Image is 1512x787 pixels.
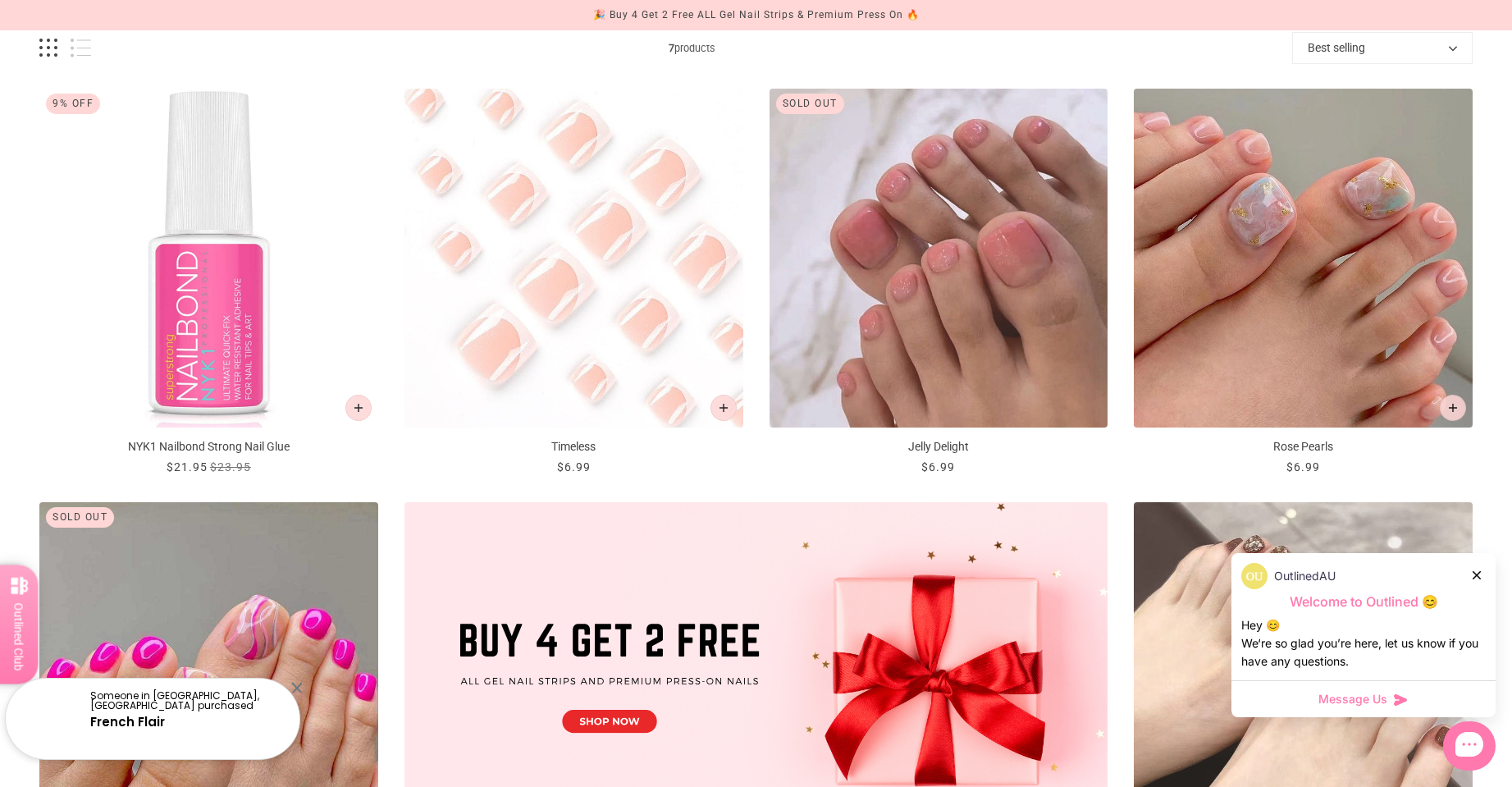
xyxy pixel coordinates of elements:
[39,438,378,455] p: NYK1 Nailbond Strong Nail Glue
[404,89,743,428] img: Timeless-Press on Pedicure-Outlined
[39,39,57,57] button: Grid view
[1274,567,1336,585] p: OutlinedAU
[167,460,208,474] span: $21.95
[210,460,251,474] span: $23.95
[46,94,100,114] div: 9% Off
[91,39,1292,57] span: products
[1318,691,1387,707] span: Message Us
[710,395,737,421] button: Add to cart
[1292,32,1473,64] button: Best selling
[90,691,285,711] p: Someone in [GEOGRAPHIC_DATA], [GEOGRAPHIC_DATA] purchased
[1286,460,1320,474] span: $6.99
[39,89,378,476] a: NYK1 Nailbond Strong Nail Glue
[1241,616,1486,670] div: Hey 😊 We‘re so glad you’re here, let us know if you have any questions.
[593,7,920,24] div: 🎉 Buy 4 Get 2 Free ALL Gel Nail Strips & Premium Press On 🔥
[90,713,165,730] a: French Flair
[404,89,743,476] a: Timeless
[1241,563,1268,589] img: data:image/png;base64,iVBORw0KGgoAAAANSUhEUgAAACQAAAAkCAYAAADhAJiYAAACKklEQVR4AexUO28UMRD+zufbLMv...
[776,94,844,114] div: Sold out
[770,89,1108,476] a: Jelly Delight
[1134,438,1473,455] p: Rose Pearls
[71,39,91,57] button: List view
[345,395,372,421] button: Add to cart
[1241,593,1486,611] p: Welcome to Outlined 😊
[1134,89,1473,476] a: Rose Pearls
[669,42,674,54] b: 7
[770,438,1108,455] p: Jelly Delight
[46,507,114,528] div: Sold out
[404,438,743,455] p: Timeless
[921,460,955,474] span: $6.99
[1440,395,1466,421] button: Add to cart
[557,460,591,474] span: $6.99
